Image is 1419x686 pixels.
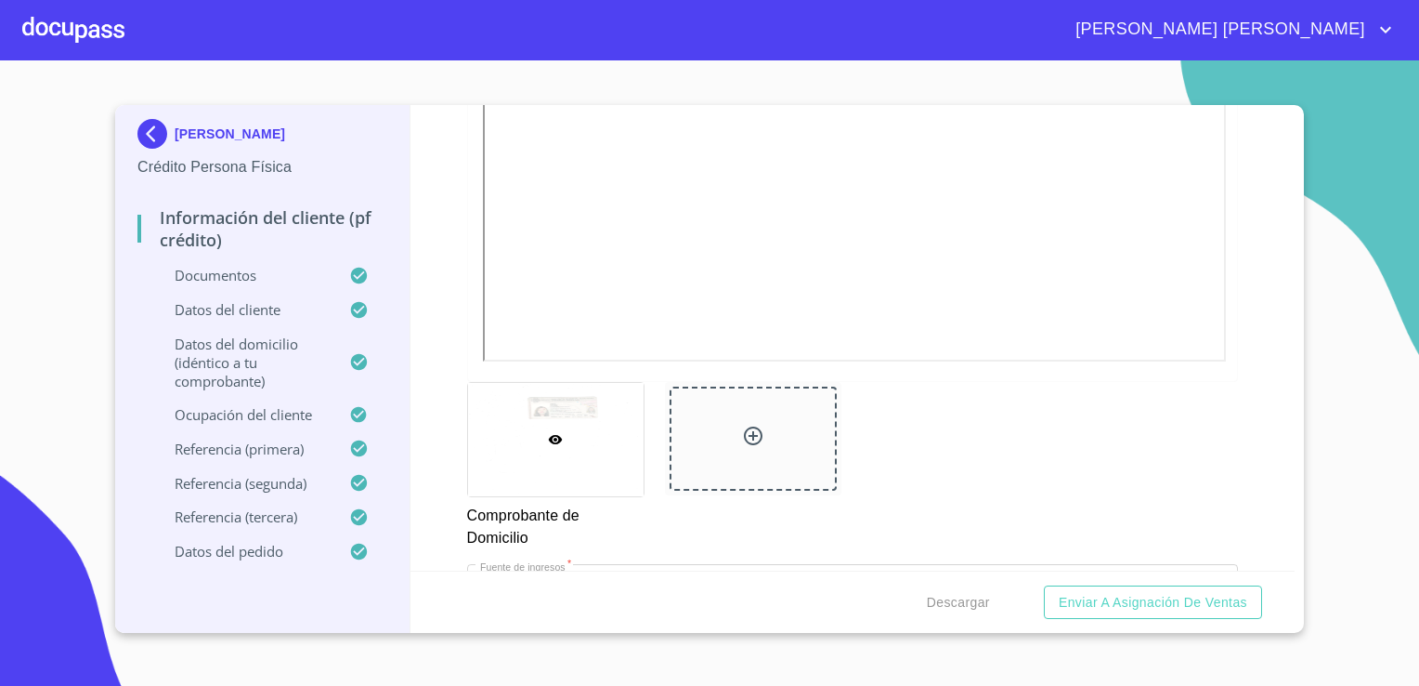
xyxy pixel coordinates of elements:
p: Referencia (segunda) [137,474,349,493]
p: Datos del cliente [137,300,349,319]
p: Crédito Persona Física [137,156,387,178]
button: account of current user [1061,15,1397,45]
p: Datos del pedido [137,542,349,561]
p: Ocupación del Cliente [137,405,349,424]
span: [PERSON_NAME] [PERSON_NAME] [1061,15,1374,45]
p: Comprobante de Domicilio [467,497,644,549]
button: Enviar a Asignación de Ventas [1044,586,1262,620]
p: Datos del domicilio (idéntico a tu comprobante) [137,335,349,390]
div: Empleado S. Privado/S. Público [467,564,1238,614]
span: Enviar a Asignación de Ventas [1059,591,1247,614]
p: Documentos [137,266,349,284]
img: Docupass spot blue [137,119,175,149]
span: Descargar [927,591,990,614]
p: [PERSON_NAME] [175,126,285,141]
p: Referencia (primera) [137,440,349,458]
p: Referencia (tercera) [137,508,349,526]
div: [PERSON_NAME] [137,119,387,156]
p: Información del cliente (PF crédito) [137,206,387,251]
button: Descargar [919,586,997,620]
